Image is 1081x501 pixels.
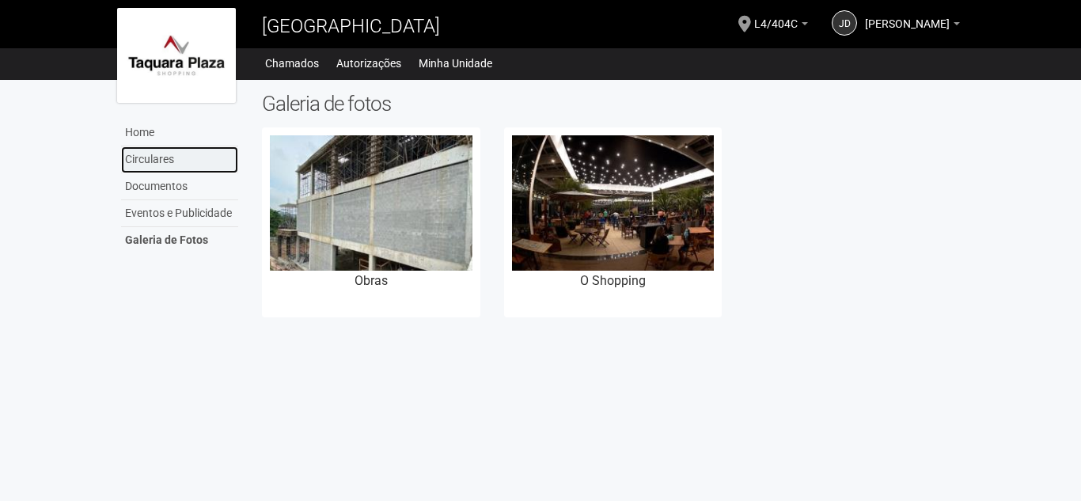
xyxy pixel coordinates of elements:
span: [GEOGRAPHIC_DATA] [262,15,440,37]
img: a4db6709-1bd3-4664-801b-1b0c8021d35a [270,135,472,270]
a: Minha Unidade [419,52,492,74]
a: jd [832,10,857,36]
a: Documentos [121,173,238,200]
a: Chamados [265,52,319,74]
a: L4/404C [754,20,808,32]
a: Eventos e Publicidade [121,200,238,227]
span: juliana de souza inocencio [865,2,950,30]
span: L4/404C [754,2,798,30]
a: Circulares [121,146,238,173]
a: [PERSON_NAME] [865,20,960,32]
a: Home [121,120,238,146]
img: edfcc6c5-5c8e-4961-ac77-32a9ecb1cb73 [512,135,715,270]
a: Galeria de Fotos [121,227,238,253]
img: logo.jpg [117,8,236,103]
a: Autorizações [336,52,401,74]
h3: Obras [270,275,472,287]
a: Obras [262,127,480,317]
h2: Galeria de fotos [262,92,964,116]
h3: O Shopping [512,275,715,287]
a: O Shopping [504,127,723,317]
